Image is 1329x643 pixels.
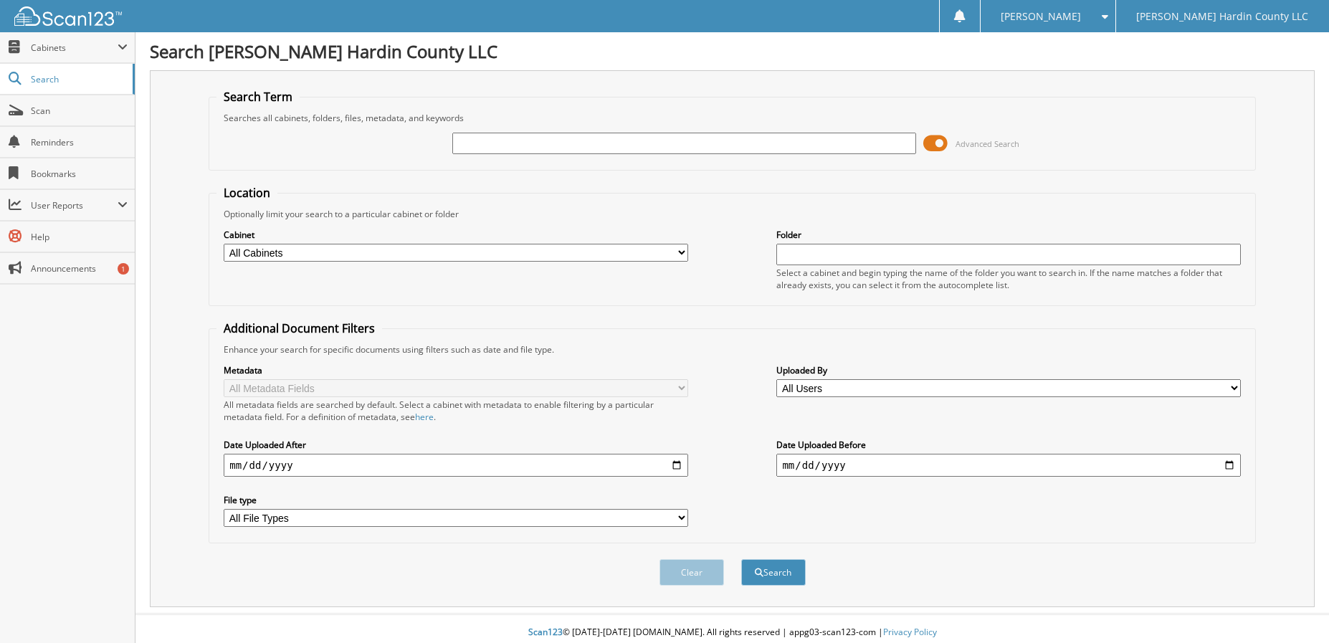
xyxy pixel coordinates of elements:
[776,267,1240,291] div: Select a cabinet and begin typing the name of the folder you want to search in. If the name match...
[883,626,937,638] a: Privacy Policy
[659,559,724,586] button: Clear
[224,364,687,376] label: Metadata
[216,112,1248,124] div: Searches all cabinets, folders, files, metadata, and keywords
[216,89,300,105] legend: Search Term
[31,73,125,85] span: Search
[31,199,118,211] span: User Reports
[224,399,687,423] div: All metadata fields are searched by default. Select a cabinet with metadata to enable filtering b...
[31,136,128,148] span: Reminders
[528,626,563,638] span: Scan123
[776,454,1240,477] input: end
[31,42,118,54] span: Cabinets
[216,185,277,201] legend: Location
[415,411,434,423] a: here
[118,263,129,275] div: 1
[31,231,128,243] span: Help
[1001,12,1081,21] span: [PERSON_NAME]
[31,105,128,117] span: Scan
[776,229,1240,241] label: Folder
[31,262,128,275] span: Announcements
[224,454,687,477] input: start
[776,364,1240,376] label: Uploaded By
[216,343,1248,356] div: Enhance your search for specific documents using filters such as date and file type.
[776,439,1240,451] label: Date Uploaded Before
[741,559,806,586] button: Search
[31,168,128,180] span: Bookmarks
[224,229,687,241] label: Cabinet
[956,138,1019,149] span: Advanced Search
[216,208,1248,220] div: Optionally limit your search to a particular cabinet or folder
[224,439,687,451] label: Date Uploaded After
[14,6,122,26] img: scan123-logo-white.svg
[224,494,687,506] label: File type
[150,39,1315,63] h1: Search [PERSON_NAME] Hardin County LLC
[1136,12,1308,21] span: [PERSON_NAME] Hardin County LLC
[216,320,382,336] legend: Additional Document Filters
